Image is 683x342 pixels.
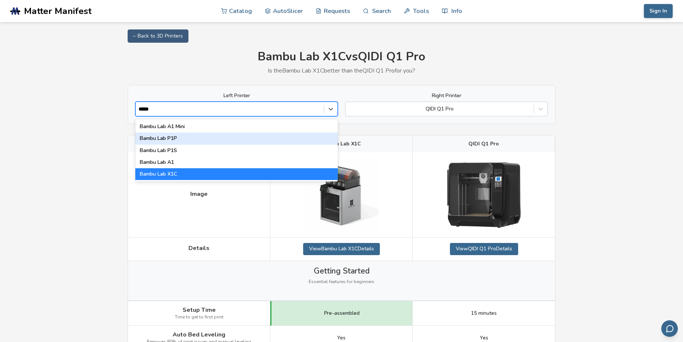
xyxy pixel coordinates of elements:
div: Bambu Lab A1 Mini [135,121,338,133]
a: ← Back to 3D Printers [128,29,188,43]
span: Matter Manifest [24,6,91,16]
p: Is the Bambu Lab X1C better than the QIDI Q1 Pro for you? [128,67,555,74]
span: Yes [480,335,488,341]
span: Setup Time [183,307,216,313]
input: QIDI Q1 Pro [349,106,351,112]
span: Yes [337,335,346,341]
span: Image [190,191,208,197]
span: Details [188,245,209,251]
label: Left Printer [135,93,338,99]
span: Bambu Lab X1C [322,141,361,147]
img: QIDI Q1 Pro [447,162,521,228]
span: Essential features for beginners [309,279,374,285]
button: Send feedback via email [661,320,678,337]
span: Time to get to first print [175,315,223,320]
div: Bambu Lab P1P [135,133,338,144]
label: Right Printer [345,93,548,99]
input: Bambu Lab A1 MiniBambu Lab P1PBambu Lab P1SBambu Lab A1Bambu Lab X1C [139,106,321,112]
div: Bambu Lab X1C [135,168,338,180]
span: Getting Started [314,267,370,275]
span: Auto Bed Leveling [173,331,225,338]
button: Sign In [644,4,673,18]
a: ViewBambu Lab X1CDetails [303,243,380,255]
span: QIDI Q1 Pro [468,141,499,147]
a: ViewQIDI Q1 ProDetails [450,243,518,255]
div: Bambu Lab P1S [135,145,338,156]
img: Bambu Lab X1C [305,158,378,232]
span: 15 minutes [471,310,497,316]
span: Pre-assembled [324,310,360,316]
h1: Bambu Lab X1C vs QIDI Q1 Pro [128,50,555,64]
div: Bambu Lab A1 [135,156,338,168]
